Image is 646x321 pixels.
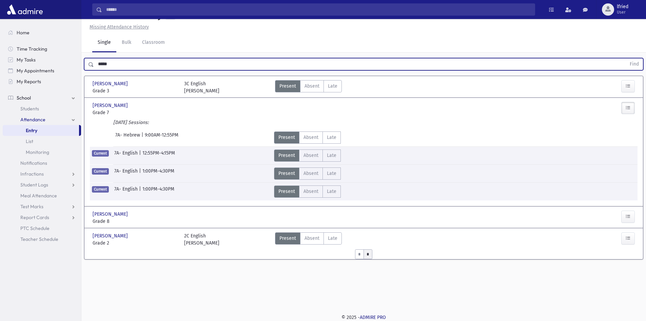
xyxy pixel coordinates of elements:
[327,188,336,195] span: Late
[114,167,139,180] span: 7A- English
[139,185,142,198] span: |
[304,152,318,159] span: Absent
[26,138,33,144] span: List
[87,24,149,30] a: Missing Attendance History
[328,83,337,90] span: Late
[139,167,142,180] span: |
[142,185,174,198] span: 1:00PM-4:30PM
[92,33,116,52] a: Single
[17,68,54,74] span: My Appointments
[327,170,336,177] span: Late
[102,3,535,16] input: Search
[617,4,628,10] span: lfried
[17,57,36,63] span: My Tasks
[20,117,45,123] span: Attendance
[274,131,341,144] div: AttTypes
[20,106,39,112] span: Students
[327,134,336,141] span: Late
[17,95,31,101] span: School
[90,24,149,30] u: Missing Attendance History
[3,168,81,179] a: Infractions
[275,80,342,94] div: AttTypes
[617,10,628,15] span: User
[114,149,139,162] span: 7A- English
[20,214,49,220] span: Report Cards
[274,149,341,162] div: AttTypes
[137,33,170,52] a: Classroom
[304,134,318,141] span: Absent
[20,236,58,242] span: Teacher Schedule
[93,232,129,239] span: [PERSON_NAME]
[304,170,318,177] span: Absent
[20,160,47,166] span: Notifications
[17,46,47,52] span: Time Tracking
[3,158,81,168] a: Notifications
[92,150,109,157] span: Current
[139,149,142,162] span: |
[141,131,145,144] span: |
[278,134,295,141] span: Present
[327,152,336,159] span: Late
[17,30,30,36] span: Home
[274,167,341,180] div: AttTypes
[113,120,149,125] i: [DATE] Sessions:
[3,76,81,87] a: My Reports
[20,193,57,199] span: Meal Attendance
[3,136,81,147] a: List
[3,27,81,38] a: Home
[626,58,643,70] button: Find
[278,188,295,195] span: Present
[278,152,295,159] span: Present
[93,218,177,225] span: Grade 8
[116,33,137,52] a: Bulk
[93,239,177,247] span: Grade 2
[304,188,318,195] span: Absent
[279,235,296,242] span: Present
[3,179,81,190] a: Student Logs
[92,314,635,321] div: © 2025 -
[26,127,37,133] span: Entry
[114,185,139,198] span: 7A- English
[3,43,81,54] a: Time Tracking
[145,131,178,144] span: 9:00AM-12:55PM
[142,167,174,180] span: 1:00PM-4:30PM
[93,80,129,87] span: [PERSON_NAME]
[93,102,129,109] span: [PERSON_NAME]
[184,80,219,94] div: 3C English [PERSON_NAME]
[26,149,49,155] span: Monitoring
[328,235,337,242] span: Late
[17,78,41,85] span: My Reports
[305,235,319,242] span: Absent
[305,83,319,90] span: Absent
[115,131,141,144] span: 7A- Hebrew
[20,171,44,177] span: Infractions
[275,232,342,247] div: AttTypes
[93,87,177,94] span: Grade 3
[20,225,50,231] span: PTC Schedule
[3,212,81,223] a: Report Cards
[274,185,341,198] div: AttTypes
[3,103,81,114] a: Students
[3,114,81,125] a: Attendance
[3,125,79,136] a: Entry
[3,190,81,201] a: Meal Attendance
[278,170,295,177] span: Present
[92,186,109,193] span: Current
[3,234,81,245] a: Teacher Schedule
[93,211,129,218] span: [PERSON_NAME]
[3,92,81,103] a: School
[3,65,81,76] a: My Appointments
[20,182,48,188] span: Student Logs
[3,223,81,234] a: PTC Schedule
[5,3,44,16] img: AdmirePro
[20,203,43,210] span: Test Marks
[279,83,296,90] span: Present
[92,168,109,175] span: Current
[3,147,81,158] a: Monitoring
[3,201,81,212] a: Test Marks
[93,109,177,116] span: Grade 7
[142,149,175,162] span: 12:55PM-4:15PM
[184,232,219,247] div: 2C English [PERSON_NAME]
[3,54,81,65] a: My Tasks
